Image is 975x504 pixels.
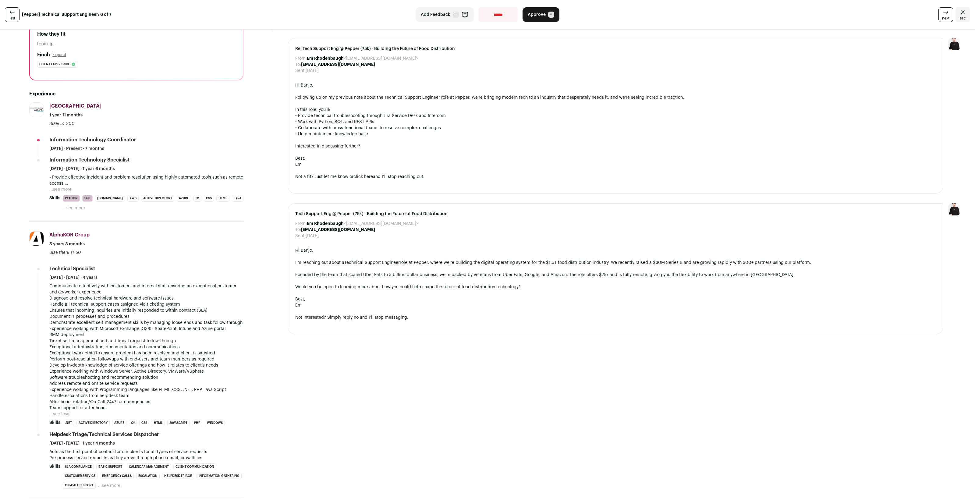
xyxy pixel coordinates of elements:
[301,228,375,232] b: [EMAIL_ADDRESS][DOMAIN_NAME]
[295,55,307,62] dt: From:
[49,283,243,411] p: Communicate effectively with customers and internal staff ensuring an exceptional customer and co...
[955,7,970,22] a: Close
[162,473,194,479] li: helpdesk triage
[295,119,936,125] div: • Work with Python, SQL, and REST APIs
[938,7,953,22] a: next
[307,56,344,61] b: Em Rhodenbaugh
[307,222,344,226] b: Em Rhodenbaugh
[49,241,85,247] span: 5 years 3 months
[295,302,936,308] div: Em
[295,62,301,68] dt: To:
[152,420,165,426] li: HTML
[295,68,306,74] dt: Sent:
[37,41,236,46] div: Loading...
[295,227,301,233] dt: To:
[63,205,85,211] button: ...see more
[63,463,94,470] li: SLA compliance
[129,420,137,426] li: C#
[295,233,306,239] dt: Sent:
[295,296,936,302] div: Best,
[49,122,75,126] span: Size: 51-200
[49,104,101,108] span: [GEOGRAPHIC_DATA]
[942,16,949,21] span: next
[63,195,80,202] li: Python
[421,12,450,18] span: Add Feedback
[49,112,83,118] span: 1 year 11 months
[306,68,319,74] dd: [DATE]
[948,38,960,50] img: 9240684-medium_jpg
[307,55,418,62] dd: <[EMAIL_ADDRESS][DOMAIN_NAME]>
[49,137,136,143] div: Information Technology Coordinator
[192,420,202,426] li: PHP
[948,203,960,215] img: 9240684-medium_jpg
[232,195,243,202] li: Java
[49,195,62,201] span: Skills:
[136,473,160,479] li: escalation
[37,51,50,59] h2: Finch
[528,12,546,18] span: Approve
[49,166,115,172] span: [DATE] - [DATE] · 1 year 6 months
[49,411,69,417] button: ...see less
[204,195,214,202] li: CSS
[344,261,400,265] a: Technical Support Engineer
[295,161,936,168] div: Em
[95,195,125,202] li: [DOMAIN_NAME]
[295,113,936,119] div: • Provide technical troubleshooting through Jira Service Desk and Intercom
[295,94,936,101] div: Following up on my previous note about the Technical Support Engineer role at Pepper. We're bring...
[49,420,62,426] span: Skills:
[167,420,190,426] li: JavaScript
[353,175,373,179] a: click here
[416,7,474,22] button: Add Feedback F
[82,195,93,202] li: SQL
[63,473,97,479] li: customer service
[49,440,115,446] span: [DATE] - [DATE] · 1 year 4 months
[127,195,139,202] li: AWS
[295,125,936,131] div: • Collaborate with cross-functional teams to resolve complex challenges
[49,186,72,193] button: ...see more
[295,211,936,217] span: Tech Support Eng @ Pepper (75k) - Building the Future of Food Distribution
[49,174,243,186] p: • Provide effective incident and problem resolution using highly automated tools such as remote a...
[301,62,375,67] b: [EMAIL_ADDRESS][DOMAIN_NAME]
[100,473,134,479] li: emergency calls
[49,275,97,281] span: [DATE] - [DATE] · 4 years
[295,174,936,180] div: Not a fit? Just let me know or and I’ll stop reaching out.
[453,12,459,18] span: F
[295,143,936,149] div: Interested in discussing further?
[49,265,95,272] div: Technical Specialist
[49,250,81,255] span: Size then: 11-50
[49,431,159,438] div: Helpdesk Triage/Technical Services Dispatcher
[295,314,936,321] div: Not interested? Simply reply no and I’ll stop messaging.
[960,16,966,21] span: esc
[193,195,201,202] li: C#
[9,16,15,21] span: last
[295,221,307,227] dt: From:
[49,146,104,152] span: [DATE] - Present · 7 months
[127,463,171,470] li: calendar management
[548,12,554,18] span: A
[306,233,319,239] dd: [DATE]
[295,272,936,278] div: Founded by the team that scaled Uber Eats to a billion-dollar business, we're backed by veterans ...
[139,420,149,426] li: CSS
[295,46,936,52] span: Re: Tech Support Eng @ Pepper (75k) - Building the Future of Food Distribution
[52,52,66,57] button: Expand
[98,483,120,489] button: ...see more
[141,195,174,202] li: Active Directory
[96,463,124,470] li: basic support
[63,482,96,489] li: on-call support
[295,82,936,88] div: Hi Banjo,
[49,455,243,461] p: Pre-process service requests as they arrive through phone,email, or walk-ins
[295,131,936,137] div: • Help maintain our knowledge base
[49,449,243,455] p: Acts as the first point of contact for our clients for all types of service requests
[30,232,44,246] img: 71c0ddc8d51b2977d1297704dc25d67f3438eb7ba990902c5369cc9861a2a6d4.jpg
[307,221,418,227] dd: <[EMAIL_ADDRESS][DOMAIN_NAME]>
[205,420,225,426] li: Windows
[63,420,74,426] li: .NET
[295,284,936,290] div: Would you be open to learning more about how you could help shape the future of food distribution...
[523,7,559,22] button: Approve A
[216,195,229,202] li: HTML
[295,247,936,254] div: Hi Banjo,
[30,103,44,117] img: 18e627b198f4d5ddd7d5761dc4bafebc7cbbe00df5071325617804e45e5a9cf2.jpg
[49,463,62,470] span: Skills:
[295,155,936,161] div: Best,
[295,260,936,266] div: I'm reaching out about a role at Pepper, where we're building the digital operating system for th...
